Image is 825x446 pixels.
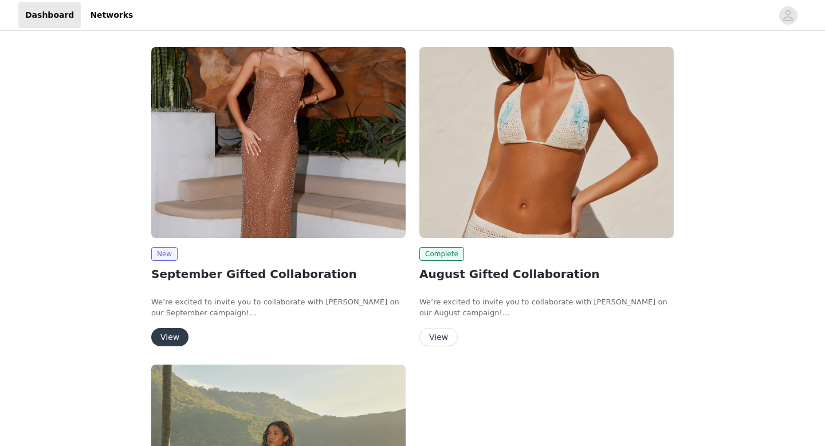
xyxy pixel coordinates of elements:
[419,333,458,342] a: View
[18,2,81,28] a: Dashboard
[151,265,406,283] h2: September Gifted Collaboration
[419,265,674,283] h2: August Gifted Collaboration
[151,47,406,238] img: Peppermayo USA
[151,247,178,261] span: New
[783,6,793,25] div: avatar
[151,328,188,346] button: View
[419,247,464,261] span: Complete
[151,333,188,342] a: View
[83,2,140,28] a: Networks
[419,296,674,319] p: We’re excited to invite you to collaborate with [PERSON_NAME] on our August campaign!
[419,47,674,238] img: Peppermayo USA
[419,328,458,346] button: View
[151,296,406,319] p: We’re excited to invite you to collaborate with [PERSON_NAME] on our September campaign!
